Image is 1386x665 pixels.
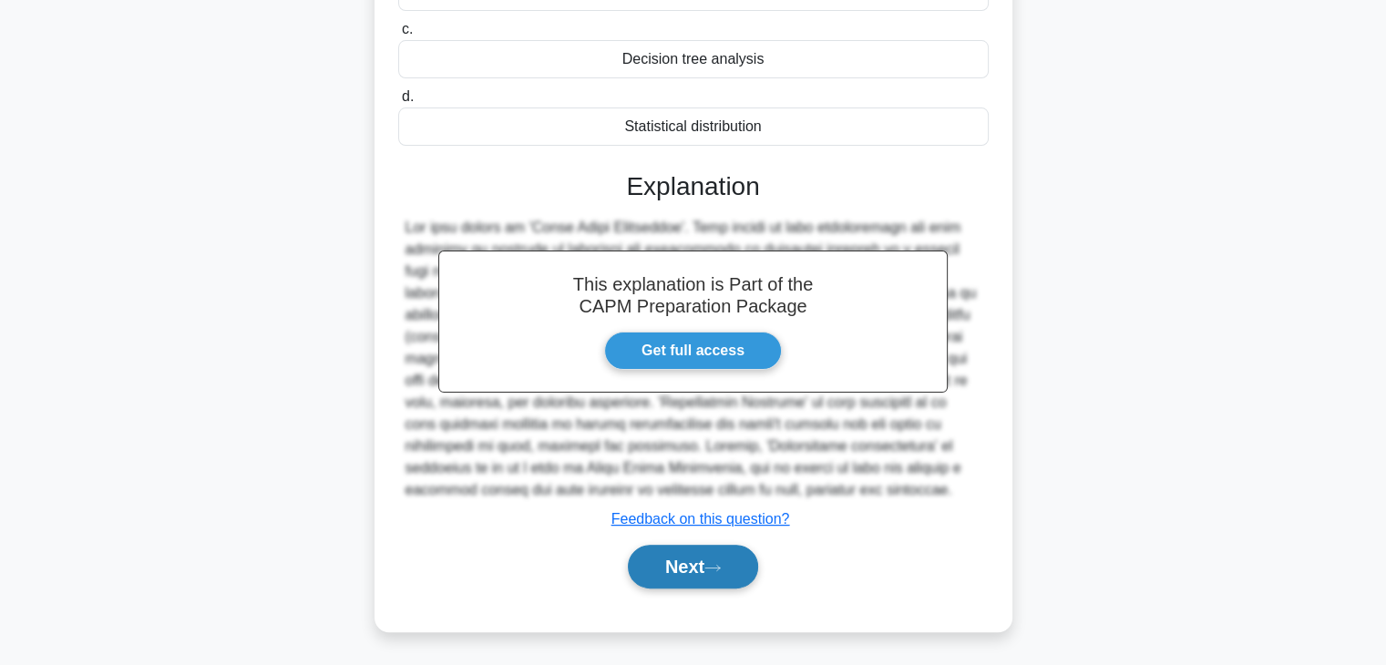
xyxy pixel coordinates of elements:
button: Next [628,545,758,588]
div: Lor ipsu dolors am 'Conse Adipi Elitseddoe'. Temp incidi ut labo etdoloremagn ali enim adminimv q... [406,217,981,501]
div: Statistical distribution [398,107,989,146]
span: d. [402,88,414,104]
a: Feedback on this question? [611,511,790,527]
div: Decision tree analysis [398,40,989,78]
h3: Explanation [409,171,978,202]
a: Get full access [604,332,782,370]
span: c. [402,21,413,36]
